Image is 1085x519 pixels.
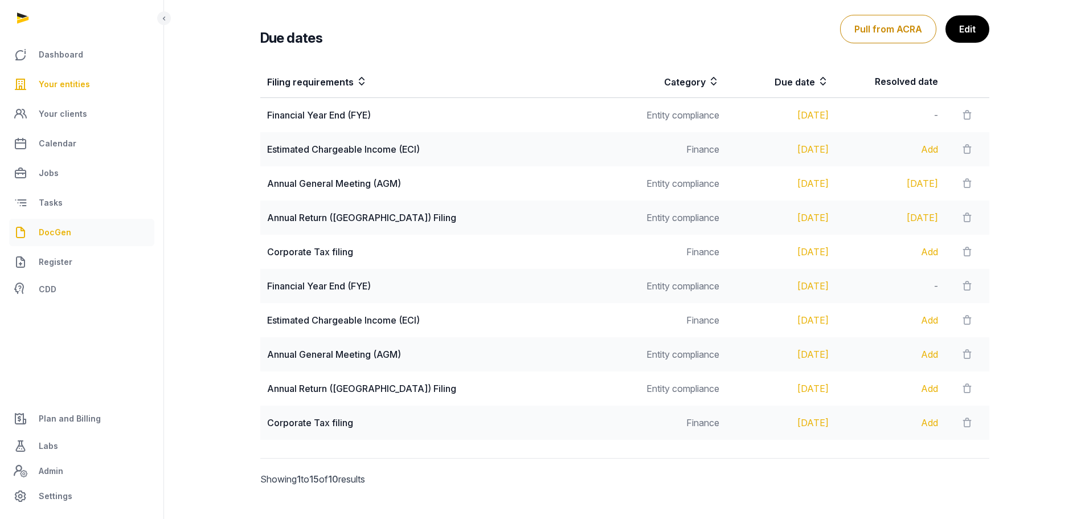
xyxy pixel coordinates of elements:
[9,248,154,276] a: Register
[267,245,611,259] div: Corporate Tax filing
[328,473,338,485] span: 10
[9,405,154,432] a: Plan and Billing
[842,211,938,224] div: [DATE]
[9,278,154,301] a: CDD
[733,177,829,190] div: [DATE]
[836,66,945,98] th: Resolved date
[733,211,829,224] div: [DATE]
[733,416,829,430] div: [DATE]
[842,177,938,190] div: [DATE]
[9,71,154,98] a: Your entities
[39,464,63,478] span: Admin
[617,337,726,371] td: Entity compliance
[39,137,76,150] span: Calendar
[39,196,63,210] span: Tasks
[9,160,154,187] a: Jobs
[39,77,90,91] span: Your entities
[617,371,726,406] td: Entity compliance
[260,459,429,500] p: Showing to of results
[267,108,611,122] div: Financial Year End (FYE)
[9,189,154,216] a: Tasks
[726,66,836,98] th: Due date
[39,107,87,121] span: Your clients
[39,412,101,426] span: Plan and Billing
[733,348,829,361] div: [DATE]
[840,15,936,43] button: Pull from ACRA
[39,489,72,503] span: Settings
[309,473,319,485] span: 15
[39,48,83,62] span: Dashboard
[733,245,829,259] div: [DATE]
[9,432,154,460] a: Labs
[9,460,154,483] a: Admin
[39,439,58,453] span: Labs
[733,279,829,293] div: [DATE]
[842,279,938,293] div: -
[267,177,611,190] div: Annual General Meeting (AGM)
[9,219,154,246] a: DocGen
[617,201,726,235] td: Entity compliance
[733,382,829,395] div: [DATE]
[617,269,726,303] td: Entity compliance
[842,382,938,395] div: Add
[267,382,611,395] div: Annual Return ([GEOGRAPHIC_DATA]) Filing
[9,130,154,157] a: Calendar
[842,142,938,156] div: Add
[39,283,56,296] span: CDD
[297,473,301,485] span: 1
[39,226,71,239] span: DocGen
[267,211,611,224] div: Annual Return ([GEOGRAPHIC_DATA]) Filing
[945,15,989,43] a: Edit
[260,29,323,47] h3: Due dates
[267,416,611,430] div: Corporate Tax filing
[733,142,829,156] div: [DATE]
[260,66,617,98] th: Filing requirements
[617,132,726,166] td: Finance
[39,255,72,269] span: Register
[617,98,726,133] td: Entity compliance
[842,348,938,361] div: Add
[267,142,611,156] div: Estimated Chargeable Income (ECI)
[267,279,611,293] div: Financial Year End (FYE)
[267,313,611,327] div: Estimated Chargeable Income (ECI)
[9,41,154,68] a: Dashboard
[617,303,726,337] td: Finance
[617,66,726,98] th: Category
[842,416,938,430] div: Add
[267,348,611,361] div: Annual General Meeting (AGM)
[617,166,726,201] td: Entity compliance
[39,166,59,180] span: Jobs
[842,313,938,327] div: Add
[842,108,938,122] div: -
[733,313,829,327] div: [DATE]
[842,245,938,259] div: Add
[617,406,726,440] td: Finance
[617,235,726,269] td: Finance
[9,100,154,128] a: Your clients
[733,108,829,122] div: [DATE]
[9,483,154,510] a: Settings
